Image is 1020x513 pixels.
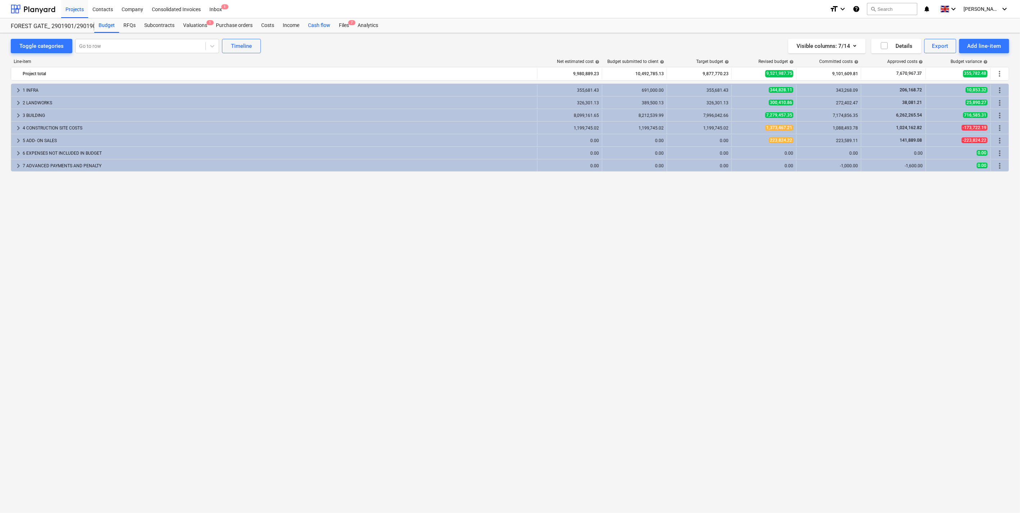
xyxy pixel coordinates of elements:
div: 1,199,745.02 [605,126,664,131]
span: More actions [996,124,1004,132]
span: keyboard_arrow_right [14,111,23,120]
div: Files [335,18,353,33]
span: 0.00 [977,150,988,156]
span: -173,722.19 [962,125,988,131]
div: Revised budget [758,59,794,64]
div: Valuations [179,18,212,33]
span: keyboard_arrow_right [14,124,23,132]
div: 3 BUILDING [23,110,534,121]
span: keyboard_arrow_right [14,162,23,170]
span: keyboard_arrow_right [14,86,23,95]
div: 355,681.43 [670,88,729,93]
span: keyboard_arrow_right [14,149,23,158]
button: Details [871,39,921,53]
span: More actions [996,149,1004,158]
div: 0.00 [735,151,793,156]
div: 0.00 [540,138,599,143]
div: Budget submitted to client [607,59,664,64]
div: Target budget [696,59,729,64]
div: 0.00 [864,151,923,156]
div: 4 CONSTRUCTION SITE COSTS [23,122,534,134]
div: 8,099,161.65 [540,113,599,118]
div: 8,212,539.99 [605,113,664,118]
div: 326,301.13 [540,100,599,105]
div: 326,301.13 [670,100,729,105]
span: More actions [996,136,1004,145]
span: help [788,60,794,64]
i: Knowledge base [853,5,860,13]
div: 1,199,745.02 [540,126,599,131]
div: Visible columns : 7/14 [797,41,857,51]
div: Toggle categories [19,41,64,51]
span: help [917,60,923,64]
span: 9,521,987.75 [765,70,793,77]
div: FOREST GATE_ 2901901/2901902/2901903 [11,23,86,30]
span: [PERSON_NAME] [964,6,1000,12]
a: Income [278,18,304,33]
button: Export [924,39,957,53]
div: Purchase orders [212,18,257,33]
span: 38,081.21 [902,100,923,105]
a: Valuations1 [179,18,212,33]
div: Details [880,41,913,51]
div: 9,980,889.23 [540,68,599,80]
span: More actions [996,86,1004,95]
span: 223,824.22 [769,137,793,143]
div: 272,402.47 [799,100,858,105]
span: More actions [996,162,1004,170]
div: Timeline [231,41,252,51]
button: Add line-item [959,39,1009,53]
div: 5 ADD- ON SALES [23,135,534,146]
span: 7,670,967.37 [896,71,923,77]
div: 9,877,770.23 [670,68,729,80]
button: Visible columns:7/14 [788,39,866,53]
div: 1 INFRA [23,85,534,96]
div: 6 EXPENSES NOT INCLUDED IN BUDGET [23,147,534,159]
span: 1,024,162.82 [896,125,923,130]
div: Approved costs [887,59,923,64]
i: format_size [830,5,838,13]
div: 7 ADVANCED PAYMENTS AND PENALTY [23,160,534,172]
div: Budget [94,18,119,33]
div: 7,174,856.35 [799,113,858,118]
div: RFQs [119,18,140,33]
span: 716,585.31 [963,112,988,118]
button: Timeline [222,39,261,53]
span: keyboard_arrow_right [14,99,23,107]
div: 0.00 [670,138,729,143]
div: Costs [257,18,278,33]
span: -223,824.22 [962,137,988,143]
span: 25,890.27 [966,100,988,105]
span: More actions [996,69,1004,78]
div: 355,681.43 [540,88,599,93]
span: keyboard_arrow_right [14,136,23,145]
a: Cash flow [304,18,335,33]
span: 206,168.72 [899,87,923,92]
span: help [982,60,988,64]
span: 1,373,467.21 [765,125,793,131]
a: Analytics [353,18,382,33]
span: 7 [348,20,355,25]
div: 0.00 [670,151,729,156]
span: 300,410.86 [769,100,793,105]
div: 0.00 [670,163,729,168]
a: Files7 [335,18,353,33]
span: 1 [221,4,228,9]
span: 7,279,457.35 [765,112,793,118]
button: Search [867,3,917,15]
span: help [723,60,729,64]
iframe: Chat Widget [984,478,1020,513]
div: Subcontracts [140,18,179,33]
div: 0.00 [540,151,599,156]
i: keyboard_arrow_down [838,5,847,13]
button: Toggle categories [11,39,72,53]
div: Budget variance [951,59,988,64]
span: 355,782.48 [963,70,988,77]
span: 0.00 [977,163,988,168]
div: 10,492,785.13 [605,68,664,80]
div: 343,268.09 [799,88,858,93]
div: 9,101,609.81 [799,68,858,80]
span: 1 [207,20,214,25]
